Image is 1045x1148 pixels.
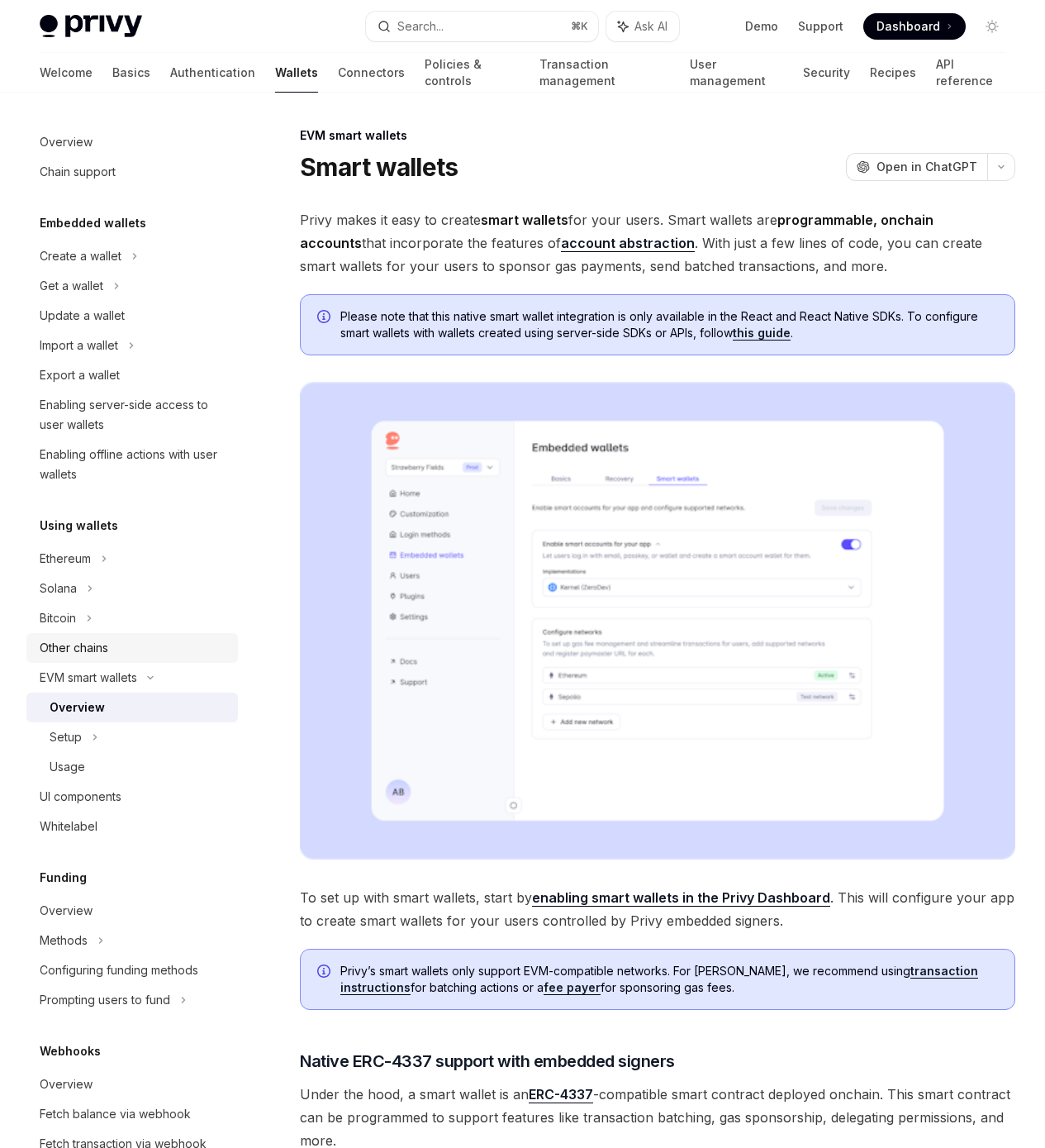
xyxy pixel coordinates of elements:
[340,308,998,341] span: Please note that this native smart wallet integration is only available in the React and React Na...
[317,310,334,326] svg: Info
[50,698,105,717] div: Overview
[40,817,97,836] div: Whitelabel
[870,53,916,93] a: Recipes
[340,964,978,995] a: transaction instructions
[40,336,118,355] div: Import a wallet
[40,15,142,38] img: light logo
[397,17,444,36] div: Search...
[26,693,238,722] a: Overview
[40,960,198,980] div: Configuring funding methods
[798,18,843,35] a: Support
[40,668,137,688] div: EVM smart wallets
[40,213,146,233] h5: Embedded wallets
[606,12,679,41] button: Ask AI
[26,301,238,331] a: Update a wallet
[40,901,93,921] div: Overview
[26,127,238,157] a: Overview
[300,1050,675,1073] span: Native ERC-4337 support with embedded signers
[40,162,116,182] div: Chain support
[40,246,121,266] div: Create a wallet
[561,235,695,252] a: account abstraction
[846,153,987,181] button: Open in ChatGPT
[40,306,125,326] div: Update a wallet
[40,445,228,484] div: Enabling offline actions with user wallets
[40,787,121,807] div: UI components
[745,18,778,35] a: Demo
[532,889,830,907] a: enabling smart wallets in the Privy Dashboard
[26,896,238,926] a: Overview
[40,276,103,296] div: Get a wallet
[26,955,238,985] a: Configuring funding methods
[863,13,966,40] a: Dashboard
[300,127,1015,144] div: EVM smart wallets
[539,53,671,93] a: Transaction management
[40,1041,101,1061] h5: Webhooks
[50,757,85,777] div: Usage
[634,18,667,35] span: Ask AI
[690,53,783,93] a: User management
[300,152,458,182] h1: Smart wallets
[40,1104,191,1124] div: Fetch balance via webhook
[366,12,598,41] button: Search...⌘K
[40,990,170,1010] div: Prompting users to fund
[275,53,318,93] a: Wallets
[876,18,940,35] span: Dashboard
[26,157,238,187] a: Chain support
[40,365,120,385] div: Export a wallet
[317,965,334,981] svg: Info
[529,1086,593,1103] a: ERC-4337
[40,931,88,950] div: Methods
[40,579,77,598] div: Solana
[40,549,91,569] div: Ethereum
[26,1069,238,1099] a: Overview
[40,53,93,93] a: Welcome
[300,208,1015,278] span: Privy makes it easy to create for your users. Smart wallets are that incorporate the features of ...
[40,132,93,152] div: Overview
[26,390,238,440] a: Enabling server-side access to user wallets
[40,638,108,658] div: Other chains
[26,360,238,390] a: Export a wallet
[544,980,601,995] a: fee payer
[40,1074,93,1094] div: Overview
[26,633,238,663] a: Other chains
[340,963,998,996] span: Privy’s smart wallets only support EVM-compatible networks. For [PERSON_NAME], we recommend using...
[40,516,118,536] h5: Using wallets
[50,727,82,747] div: Setup
[876,159,977,175] span: Open in ChatGPT
[803,53,850,93] a: Security
[40,608,76,628] div: Bitcoin
[936,53,1005,93] a: API reference
[170,53,255,93] a: Authentication
[26,1099,238,1129] a: Fetch balance via webhook
[26,782,238,812] a: UI components
[300,382,1015,860] img: Sample enable smart wallets
[979,13,1005,40] button: Toggle dark mode
[571,20,588,33] span: ⌘ K
[40,395,228,435] div: Enabling server-side access to user wallets
[733,326,791,341] a: this guide
[338,53,405,93] a: Connectors
[26,440,238,489] a: Enabling offline actions with user wallets
[26,812,238,841] a: Whitelabel
[112,53,150,93] a: Basics
[40,868,87,888] h5: Funding
[26,752,238,782] a: Usage
[481,212,568,228] strong: smart wallets
[425,53,520,93] a: Policies & controls
[300,886,1015,932] span: To set up with smart wallets, start by . This will configure your app to create smart wallets for...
